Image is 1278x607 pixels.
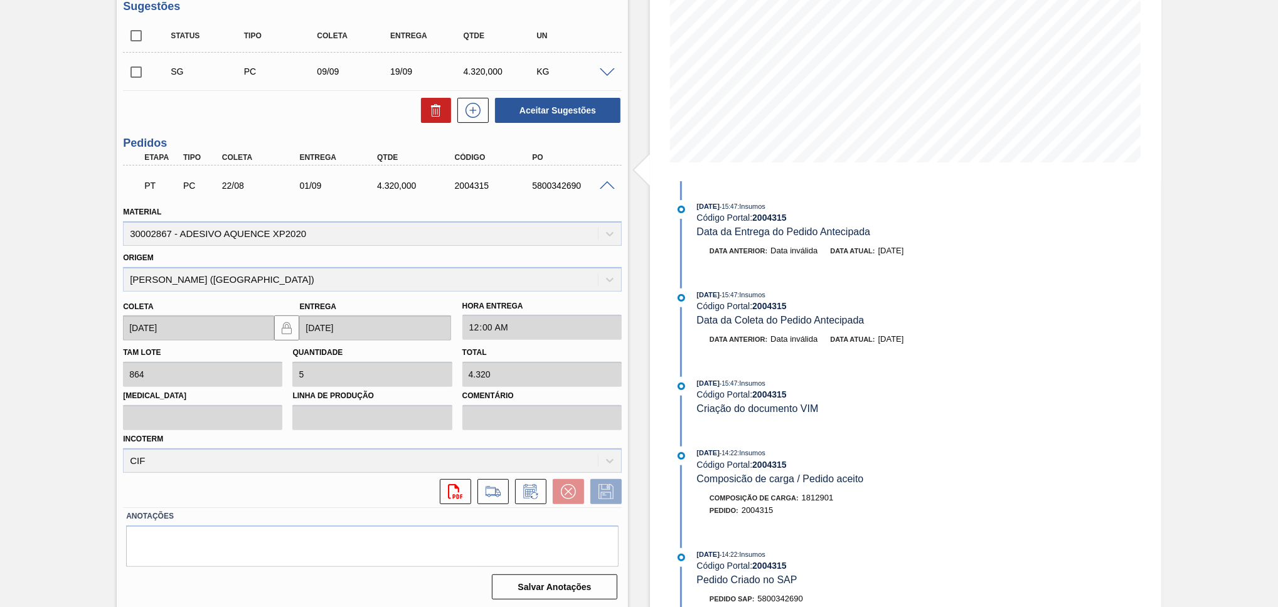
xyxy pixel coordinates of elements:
strong: 2004315 [752,301,787,311]
div: Cancelar pedido [546,479,584,504]
label: Entrega [299,302,336,311]
input: dd/mm/yyyy [123,315,274,340]
div: Código [452,153,539,162]
span: [DATE] [878,334,904,344]
img: atual [678,294,685,302]
div: UN [533,31,615,40]
span: Data anterior: [710,247,767,255]
span: Criação do documento VIM [697,403,819,414]
label: Material [123,208,161,216]
span: [DATE] [697,379,720,387]
div: Entrega [296,153,383,162]
button: Salvar Anotações [492,574,617,599]
label: Incoterm [123,435,163,443]
img: atual [678,206,685,213]
span: : Insumos [737,449,765,457]
span: 1812901 [802,493,834,502]
label: Comentário [462,387,622,405]
span: Data inválida [770,246,817,255]
span: Pedido SAP: [710,595,755,603]
div: 5800342690 [529,181,616,191]
div: 2004315 [452,181,539,191]
img: atual [678,554,685,561]
span: - 14:22 [720,450,737,457]
strong: 2004315 [752,389,787,399]
p: PT [144,181,179,191]
div: 09/09/2025 [314,66,396,77]
span: Data atual: [830,335,875,343]
div: Salvar Pedido [584,479,622,504]
div: 01/09/2025 [296,181,383,191]
div: Informar alteração no pedido [509,479,546,504]
div: Código Portal: [697,460,995,470]
div: Status [168,31,250,40]
span: 5800342690 [758,594,803,603]
span: : Insumos [737,203,765,210]
label: Origem [123,253,154,262]
span: Pedido Criado no SAP [697,574,797,585]
span: : Insumos [737,551,765,558]
span: [DATE] [697,551,720,558]
button: Aceitar Sugestões [495,98,620,123]
strong: 2004315 [752,561,787,571]
div: Código Portal: [697,301,995,311]
div: Entrega [387,31,469,40]
span: - 15:47 [720,292,737,298]
span: Composição de Carga : [710,494,799,502]
label: Hora Entrega [462,297,622,315]
span: 2004315 [742,505,774,515]
div: Excluir Sugestões [415,98,451,123]
h3: Pedidos [123,137,622,150]
div: Pedido em Trânsito [141,172,182,199]
div: Código Portal: [697,213,995,223]
div: Coleta [219,153,306,162]
span: Data da Entrega do Pedido Antecipada [697,226,871,237]
strong: 2004315 [752,213,787,223]
label: Anotações [126,507,619,525]
div: Aceitar Sugestões [489,97,622,124]
div: 4.320,000 [461,66,543,77]
div: Qtde [374,153,461,162]
span: - 15:47 [720,380,737,387]
div: Etapa [141,153,182,162]
button: locked [274,315,299,340]
input: dd/mm/yyyy [299,315,450,340]
div: Pedido de Compra [180,181,221,191]
div: Abrir arquivo PDF [434,479,471,504]
span: Data da Coleta do Pedido Antecipada [697,315,865,325]
div: Qtde [461,31,543,40]
div: 4.320,000 [374,181,461,191]
div: 19/09/2025 [387,66,469,77]
img: locked [279,320,294,335]
strong: 2004315 [752,460,787,470]
span: Pedido : [710,507,738,514]
span: Data anterior: [710,335,767,343]
div: Tipo [241,31,323,40]
div: Ir para Composição de Carga [471,479,509,504]
span: - 14:22 [720,551,737,558]
span: [DATE] [697,449,720,457]
div: Nova sugestão [451,98,489,123]
img: atual [678,383,685,390]
div: Código Portal: [697,561,995,571]
img: atual [678,452,685,460]
label: Tam lote [123,348,161,357]
span: : Insumos [737,291,765,298]
span: : Insumos [737,379,765,387]
label: Quantidade [292,348,343,357]
span: Composicão de carga / Pedido aceito [697,473,864,484]
span: Data inválida [770,334,817,344]
span: [DATE] [697,203,720,210]
span: [DATE] [697,291,720,298]
div: Pedido de Compra [241,66,323,77]
span: Data atual: [830,247,875,255]
span: - 15:47 [720,203,737,210]
div: Sugestão Criada [168,66,250,77]
div: PO [529,153,616,162]
div: Tipo [180,153,221,162]
label: [MEDICAL_DATA] [123,387,282,405]
div: 22/08/2025 [219,181,306,191]
div: Código Portal: [697,389,995,399]
span: [DATE] [878,246,904,255]
label: Linha de Produção [292,387,452,405]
